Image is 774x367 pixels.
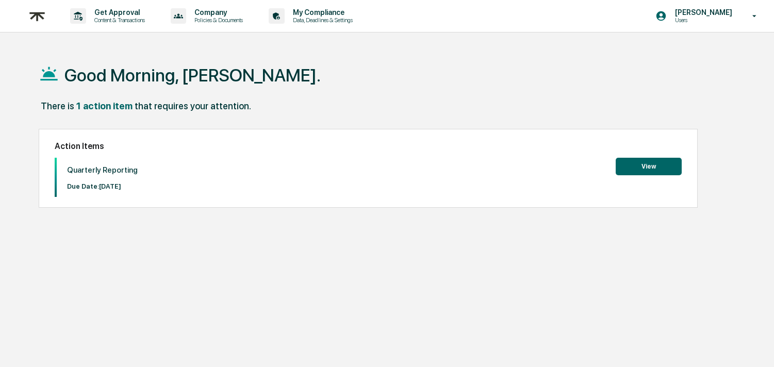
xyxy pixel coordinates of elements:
p: Policies & Documents [186,16,248,24]
p: Due Date: [DATE] [67,182,138,190]
p: Quarterly Reporting [67,165,138,175]
p: Get Approval [86,8,150,16]
a: View [616,161,682,171]
h1: Good Morning, [PERSON_NAME]. [64,65,321,86]
p: Company [186,8,248,16]
button: View [616,158,682,175]
h2: Action Items [55,141,682,151]
p: Data, Deadlines & Settings [285,16,358,24]
div: 1 action item [76,101,133,111]
img: logo [25,4,50,29]
div: There is [41,101,74,111]
p: My Compliance [285,8,358,16]
div: that requires your attention. [135,101,251,111]
p: Content & Transactions [86,16,150,24]
p: Users [667,16,737,24]
p: [PERSON_NAME] [667,8,737,16]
